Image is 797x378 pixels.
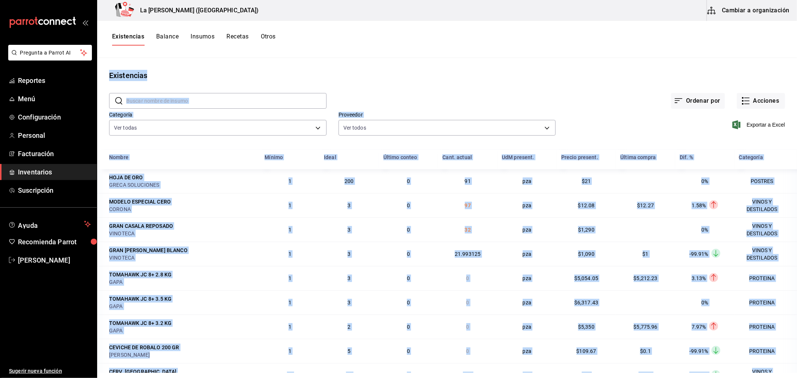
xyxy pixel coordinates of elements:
[18,75,91,86] span: Reportes
[620,154,656,160] div: Última compra
[347,300,350,306] span: 3
[466,348,469,354] span: 0
[671,93,725,109] button: Ordenar por
[114,124,137,131] span: Ver todas
[735,290,797,315] td: PROTEINA
[109,222,173,230] div: GRAN CASALA REPOSADO
[288,348,291,354] span: 1
[578,202,595,208] span: $12.08
[82,19,88,25] button: open_drawer_menu
[18,149,91,159] span: Facturación
[18,167,91,177] span: Inventarios
[497,193,557,217] td: pza
[497,266,557,290] td: pza
[345,178,353,184] span: 200
[109,181,256,189] div: GRECA SOLUCIONES
[5,54,92,62] a: Pregunta a Parrot AI
[466,300,469,306] span: 0
[497,169,557,193] td: pza
[9,367,91,375] span: Sugerir nueva función
[347,202,350,208] span: 3
[18,237,91,247] span: Recomienda Parrot
[465,178,471,184] span: 91
[634,275,658,281] span: $5,212.23
[407,251,410,257] span: 0
[465,202,471,208] span: 97
[692,275,706,281] span: 3.13%
[226,33,248,46] button: Recetas
[497,217,557,242] td: pza
[497,290,557,315] td: pza
[191,33,214,46] button: Insumos
[347,348,350,354] span: 5
[735,339,797,363] td: PROTEINA
[109,278,256,286] div: GAPA
[261,33,276,46] button: Otros
[407,324,410,330] span: 0
[347,324,350,330] span: 2
[18,112,91,122] span: Configuración
[735,315,797,339] td: PROTEINA
[407,227,410,233] span: 0
[739,154,763,160] div: Categoría
[577,348,596,354] span: $109.67
[109,174,143,181] div: HOJA DE ORO
[689,348,708,354] span: -99.91%
[109,230,256,237] div: VINOTECA
[20,49,80,57] span: Pregunta a Parrot AI
[339,112,556,118] label: Proveedor
[465,227,471,233] span: 32
[737,93,785,109] button: Acciones
[578,324,594,330] span: $5,350
[347,227,350,233] span: 3
[561,154,598,160] div: Precio present.
[109,327,256,334] div: GAPA
[407,178,410,184] span: 0
[156,33,179,46] button: Balance
[126,93,327,108] input: Buscar nombre de insumo
[497,339,557,363] td: pza
[109,198,171,205] div: MODELO ESPECIAL CERO
[735,242,797,266] td: VINOS Y DESTILADOS
[634,324,658,330] span: $5,775.96
[109,247,188,254] div: GRAN [PERSON_NAME] BLANCO
[109,368,176,375] div: CERV. [GEOGRAPHIC_DATA]
[735,266,797,290] td: PROTEINA
[109,254,256,261] div: VINOTECA
[578,227,594,233] span: $1,290
[689,251,708,257] span: -99.91%
[109,271,172,278] div: TOMAHAWK JC 8+ 2.8 KG
[109,303,256,310] div: GAPA
[343,124,366,131] span: Ver todos
[18,94,91,104] span: Menú
[735,217,797,242] td: VINOS Y DESTILADOS
[112,33,276,46] div: navigation tabs
[637,202,654,208] span: $12.27
[109,154,129,160] div: Nombre
[692,202,706,208] span: 1.58%
[324,154,336,160] div: Ideal
[288,324,291,330] span: 1
[288,275,291,281] span: 1
[643,251,649,257] span: $1
[574,300,598,306] span: $6,317.43
[109,344,179,351] div: CEVICHE DE ROBALO 200 GR
[288,300,291,306] span: 1
[701,178,708,184] span: 0%
[347,275,350,281] span: 3
[288,227,291,233] span: 1
[109,70,147,81] div: Existencias
[466,324,469,330] span: 0
[109,319,172,327] div: TOMAHAWK JC 8+ 3.2 KG
[109,351,184,359] div: [PERSON_NAME]
[640,348,651,354] span: $0.1
[735,193,797,217] td: VINOS Y DESTILADOS
[497,315,557,339] td: pza
[288,202,291,208] span: 1
[407,202,410,208] span: 0
[442,154,472,160] div: Cant. actual
[701,300,708,306] span: 0%
[582,178,591,184] span: $21
[18,185,91,195] span: Suscripción
[466,275,469,281] span: 0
